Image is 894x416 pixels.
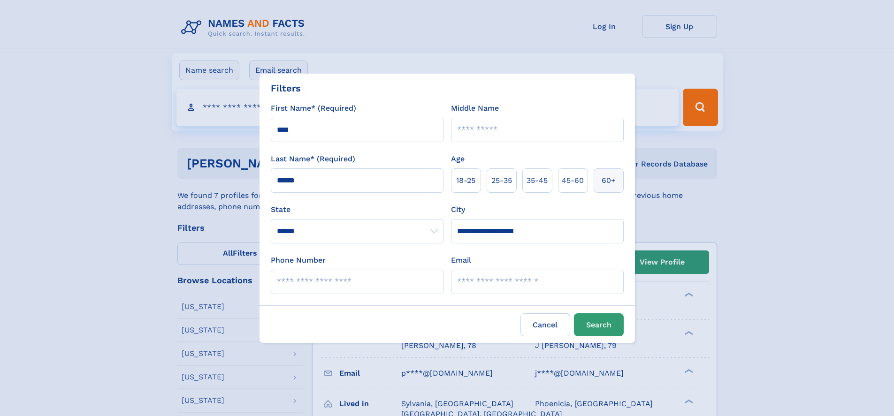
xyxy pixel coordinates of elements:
span: 60+ [602,175,616,186]
span: 25‑35 [491,175,512,186]
label: State [271,204,443,215]
span: 18‑25 [456,175,475,186]
label: City [451,204,465,215]
span: 35‑45 [527,175,548,186]
div: Filters [271,81,301,95]
label: First Name* (Required) [271,103,356,114]
label: Middle Name [451,103,499,114]
button: Search [574,313,624,336]
label: Email [451,255,471,266]
label: Age [451,153,465,165]
span: 45‑60 [562,175,584,186]
label: Cancel [520,313,570,336]
label: Phone Number [271,255,326,266]
label: Last Name* (Required) [271,153,355,165]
